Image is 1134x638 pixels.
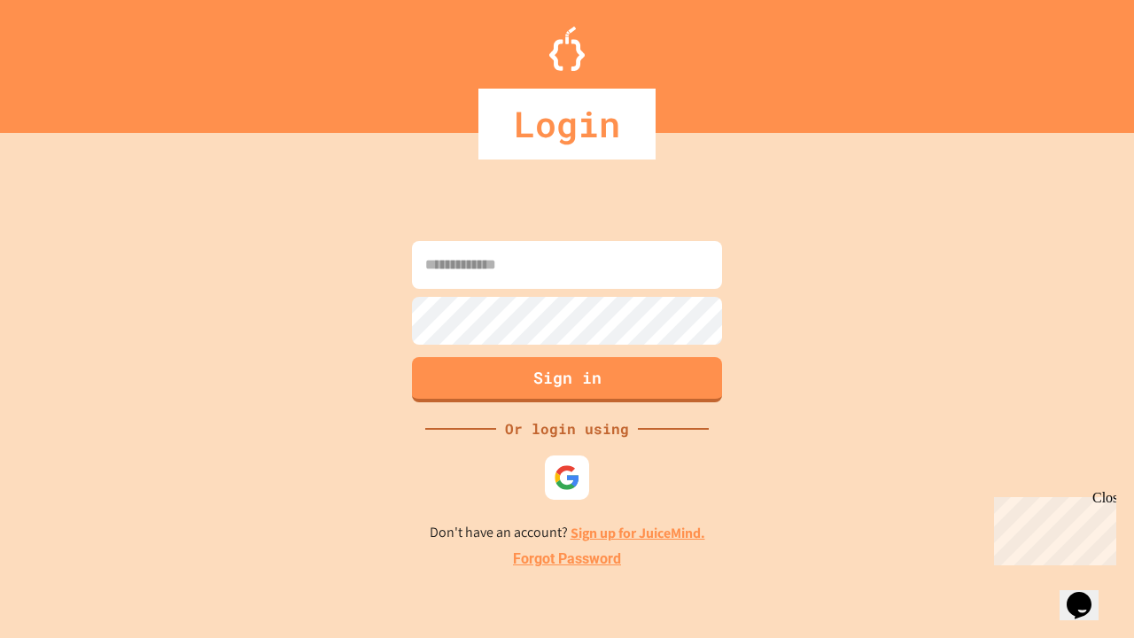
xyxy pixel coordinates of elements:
p: Don't have an account? [430,522,705,544]
iframe: chat widget [1060,567,1116,620]
div: Or login using [496,418,638,440]
a: Forgot Password [513,549,621,570]
iframe: chat widget [987,490,1116,565]
button: Sign in [412,357,722,402]
img: google-icon.svg [554,464,580,491]
a: Sign up for JuiceMind. [571,524,705,542]
img: Logo.svg [549,27,585,71]
div: Chat with us now!Close [7,7,122,113]
div: Login [478,89,656,159]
